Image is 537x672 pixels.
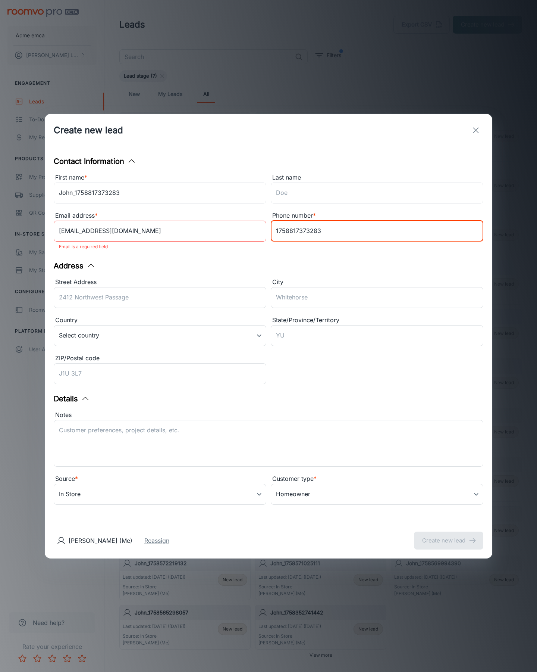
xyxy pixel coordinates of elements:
div: City [271,277,483,287]
input: John [54,183,266,203]
input: J1U 3L7 [54,363,266,384]
p: [PERSON_NAME] (Me) [69,536,132,545]
div: In Store [54,484,266,505]
button: exit [468,123,483,138]
div: Street Address [54,277,266,287]
div: Email address [54,211,266,221]
div: Last name [271,173,483,183]
button: Contact Information [54,156,136,167]
input: 2412 Northwest Passage [54,287,266,308]
div: First name [54,173,266,183]
div: Customer type [271,474,483,484]
input: Doe [271,183,483,203]
div: Phone number [271,211,483,221]
div: State/Province/Territory [271,315,483,325]
div: ZIP/Postal code [54,354,266,363]
input: YU [271,325,483,346]
button: Address [54,260,95,271]
div: Country [54,315,266,325]
p: Email is a required field [59,242,261,251]
div: Source [54,474,266,484]
input: myname@example.com [54,221,266,242]
button: Reassign [144,536,169,545]
button: Details [54,393,90,404]
input: +1 439-123-4567 [271,221,483,242]
div: Homeowner [271,484,483,505]
input: Whitehorse [271,287,483,308]
div: Select country [54,325,266,346]
h1: Create new lead [54,124,123,137]
div: Notes [54,410,483,420]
